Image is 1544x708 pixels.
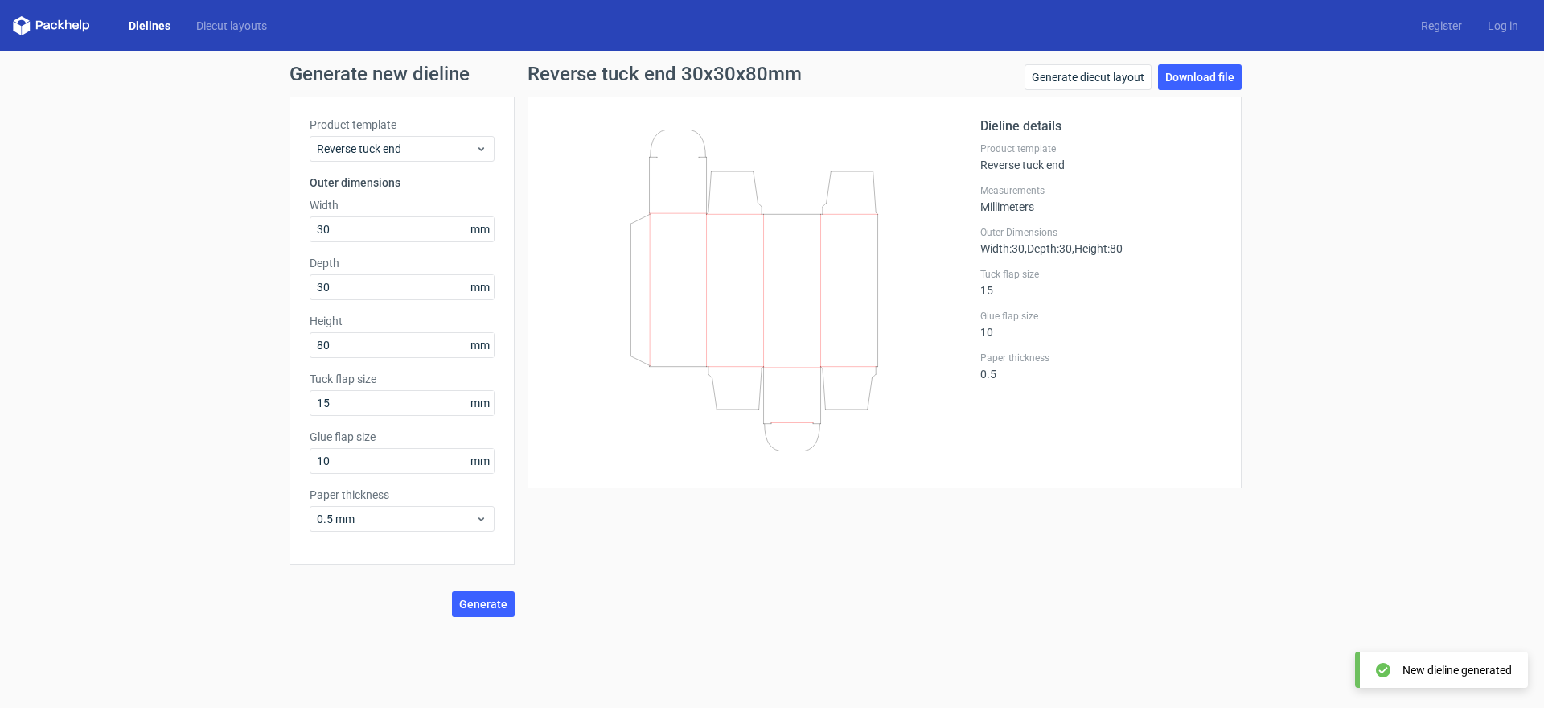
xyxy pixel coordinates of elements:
[1408,18,1475,34] a: Register
[1158,64,1242,90] a: Download file
[466,333,494,357] span: mm
[310,255,495,271] label: Depth
[466,449,494,473] span: mm
[310,197,495,213] label: Width
[980,352,1222,364] label: Paper thickness
[1025,64,1152,90] a: Generate diecut layout
[116,18,183,34] a: Dielines
[310,313,495,329] label: Height
[310,487,495,503] label: Paper thickness
[310,175,495,191] h3: Outer dimensions
[183,18,280,34] a: Diecut layouts
[466,391,494,415] span: mm
[459,599,507,610] span: Generate
[310,117,495,133] label: Product template
[980,184,1222,213] div: Millimeters
[466,275,494,299] span: mm
[980,268,1222,281] label: Tuck flap size
[1072,242,1123,255] span: , Height : 80
[1025,242,1072,255] span: , Depth : 30
[980,142,1222,171] div: Reverse tuck end
[980,117,1222,136] h2: Dieline details
[1475,18,1531,34] a: Log in
[317,141,475,157] span: Reverse tuck end
[980,142,1222,155] label: Product template
[980,310,1222,323] label: Glue flap size
[289,64,1254,84] h1: Generate new dieline
[317,511,475,527] span: 0.5 mm
[310,371,495,387] label: Tuck flap size
[980,184,1222,197] label: Measurements
[980,310,1222,339] div: 10
[980,242,1025,255] span: Width : 30
[980,352,1222,381] div: 0.5
[310,429,495,445] label: Glue flap size
[452,591,515,617] button: Generate
[1402,662,1512,678] div: New dieline generated
[980,268,1222,297] div: 15
[466,217,494,241] span: mm
[980,226,1222,239] label: Outer Dimensions
[528,64,802,84] h1: Reverse tuck end 30x30x80mm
